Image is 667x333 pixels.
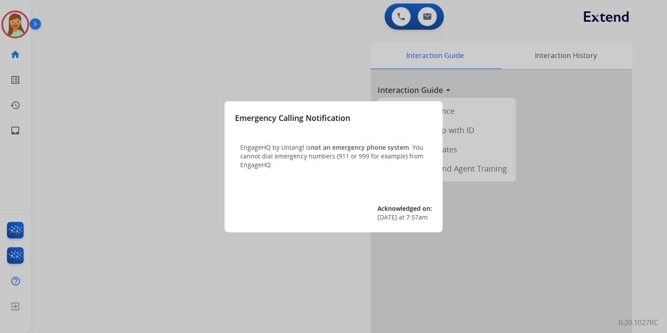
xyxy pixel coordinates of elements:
[378,213,397,222] span: [DATE]
[240,143,427,169] p: EngageHQ by Untangl is . You cannot dial emergency numbers (911 or 999 for example) from EngageHQ.
[235,112,350,124] h3: Emergency Calling Notification
[311,143,409,151] span: not an emergency phone system
[406,213,428,222] span: 7:57am
[619,317,658,328] p: 0.20.1027RC
[378,213,432,222] div: at
[378,204,432,213] span: Acknowledged on:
